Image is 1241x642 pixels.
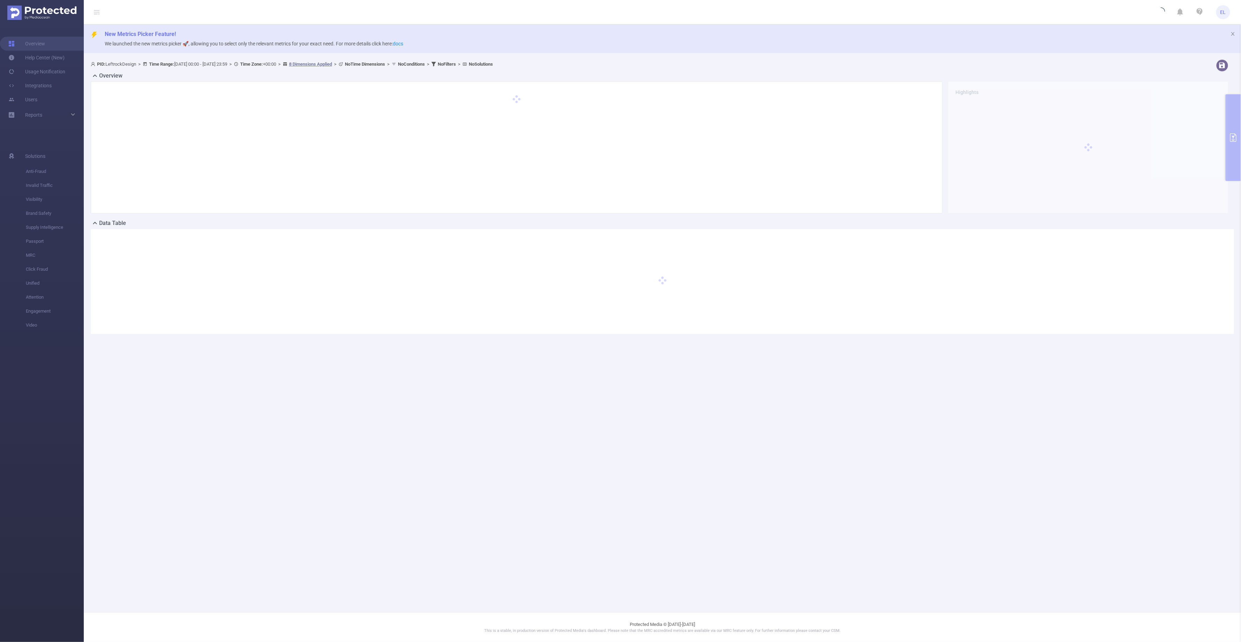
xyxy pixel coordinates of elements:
span: Engagement [26,304,84,318]
i: icon: close [1231,31,1235,36]
i: icon: loading [1157,7,1165,17]
h2: Data Table [99,219,126,227]
span: LeftrockDesign [DATE] 00:00 - [DATE] 23:59 +00:00 [91,61,493,67]
a: docs [393,41,403,46]
footer: Protected Media © [DATE]-[DATE] [84,612,1241,642]
span: New Metrics Picker Feature! [105,31,176,37]
span: EL [1220,5,1226,19]
span: Brand Safety [26,206,84,220]
span: > [332,61,339,67]
span: We launched the new metrics picker 🚀, allowing you to select only the relevant metrics for your e... [105,41,403,46]
b: No Conditions [398,61,425,67]
a: Integrations [8,79,52,93]
i: icon: thunderbolt [91,31,98,38]
span: > [425,61,431,67]
span: Invalid Traffic [26,178,84,192]
span: > [456,61,463,67]
span: > [385,61,392,67]
b: No Time Dimensions [345,61,385,67]
b: Time Range: [149,61,174,67]
span: Passport [26,234,84,248]
span: Click Fraud [26,262,84,276]
span: Video [26,318,84,332]
a: Reports [25,108,42,122]
span: Unified [26,276,84,290]
span: Supply Intelligence [26,220,84,234]
p: This is a stable, in production version of Protected Media's dashboard. Please note that the MRC ... [101,628,1224,634]
a: Help Center (New) [8,51,65,65]
span: > [136,61,143,67]
span: > [227,61,234,67]
span: Visibility [26,192,84,206]
span: Solutions [25,149,45,163]
span: > [276,61,283,67]
span: MRC [26,248,84,262]
a: Users [8,93,37,107]
span: Reports [25,112,42,118]
b: Time Zone: [240,61,263,67]
span: Attention [26,290,84,304]
span: Anti-Fraud [26,165,84,178]
b: PID: [97,61,105,67]
img: Protected Media [7,6,76,20]
i: icon: user [91,62,97,66]
a: Overview [8,37,45,51]
button: icon: close [1231,30,1235,38]
b: No Solutions [469,61,493,67]
h2: Overview [99,72,123,80]
a: Usage Notification [8,65,65,79]
b: No Filters [438,61,456,67]
u: 8 Dimensions Applied [289,61,332,67]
